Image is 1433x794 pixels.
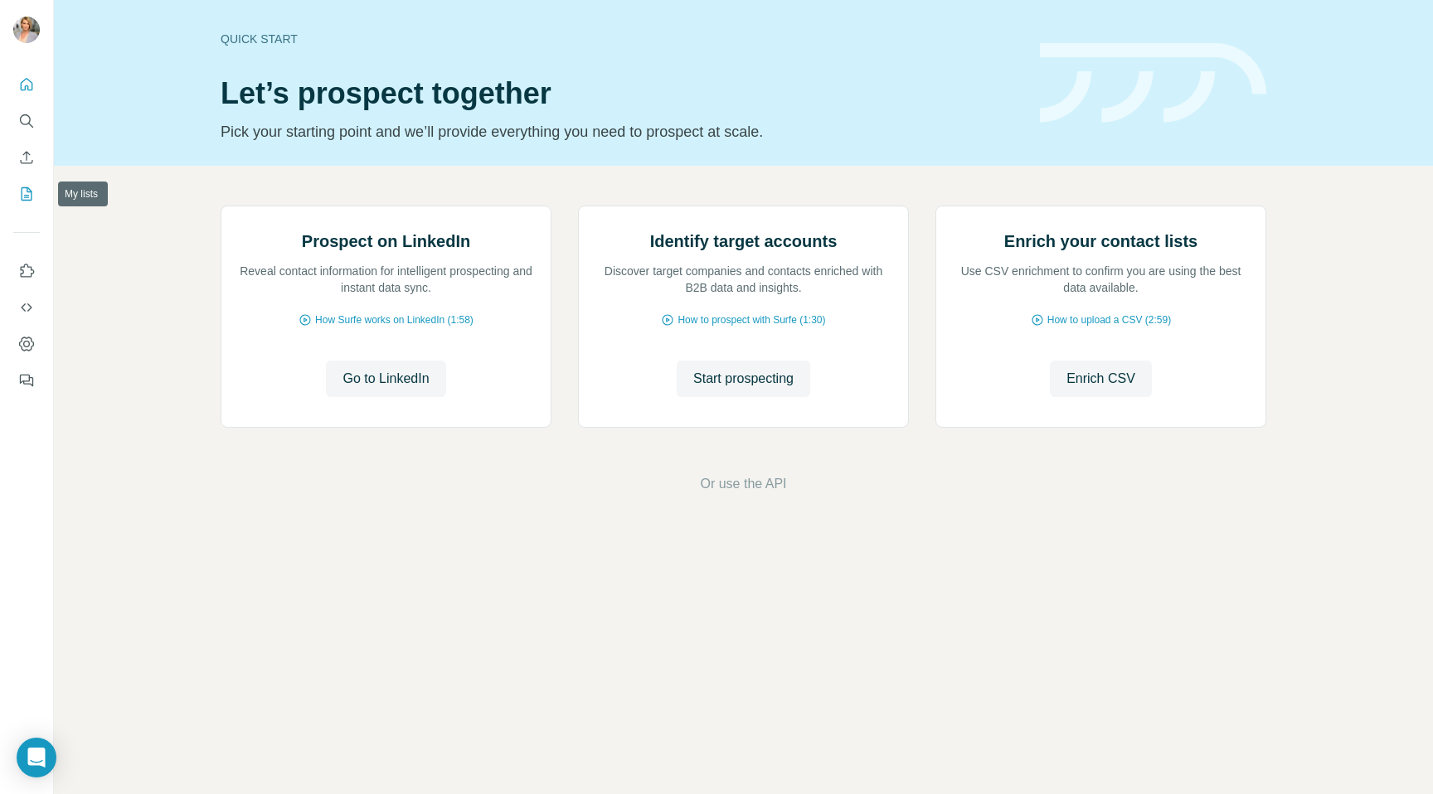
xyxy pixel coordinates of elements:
[595,263,891,296] p: Discover target companies and contacts enriched with B2B data and insights.
[221,77,1020,110] h1: Let’s prospect together
[1047,312,1171,327] span: How to upload a CSV (2:59)
[13,106,40,136] button: Search
[342,369,429,389] span: Go to LinkedIn
[1050,361,1152,397] button: Enrich CSV
[13,293,40,322] button: Use Surfe API
[17,738,56,777] div: Open Intercom Messenger
[13,256,40,286] button: Use Surfe on LinkedIn
[677,361,810,397] button: Start prospecting
[650,230,838,253] h2: Identify target accounts
[693,369,794,389] span: Start prospecting
[13,329,40,359] button: Dashboard
[221,31,1020,47] div: Quick start
[13,366,40,395] button: Feedback
[1040,43,1266,123] img: banner
[953,263,1249,296] p: Use CSV enrichment to confirm you are using the best data available.
[678,312,825,327] span: How to prospect with Surfe (1:30)
[315,312,474,327] span: How Surfe works on LinkedIn (1:58)
[1004,230,1197,253] h2: Enrich your contact lists
[238,263,534,296] p: Reveal contact information for intelligent prospecting and instant data sync.
[13,17,40,43] img: Avatar
[326,361,445,397] button: Go to LinkedIn
[700,474,786,494] button: Or use the API
[221,120,1020,143] p: Pick your starting point and we’ll provide everything you need to prospect at scale.
[13,143,40,172] button: Enrich CSV
[13,179,40,209] button: My lists
[302,230,470,253] h2: Prospect on LinkedIn
[13,70,40,99] button: Quick start
[1066,369,1135,389] span: Enrich CSV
